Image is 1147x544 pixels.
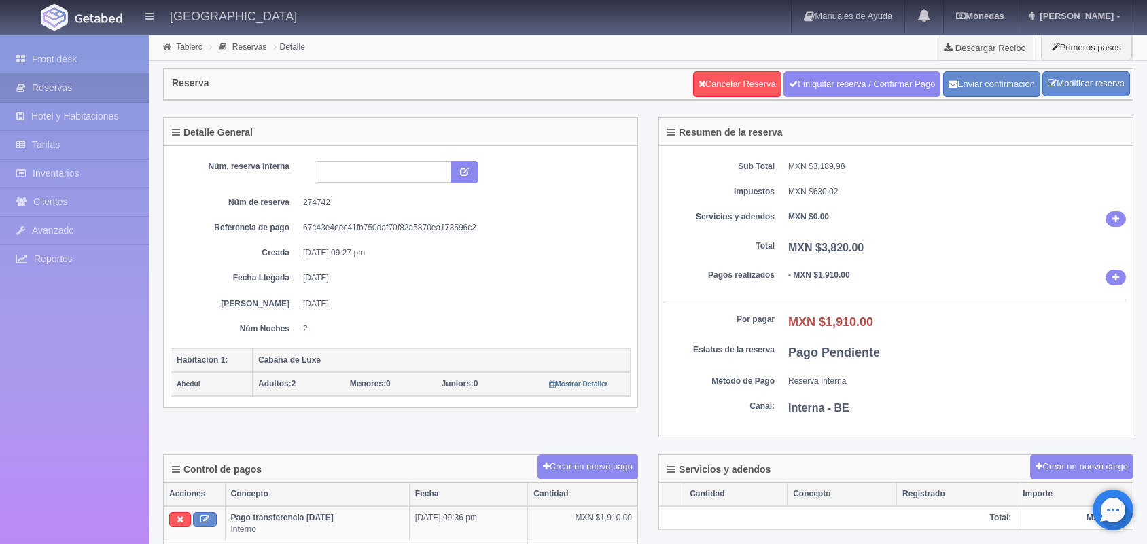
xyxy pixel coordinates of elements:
th: Total: [659,506,1017,530]
a: Tablero [176,42,202,52]
dt: Referencia de pago [181,222,289,234]
dt: Canal: [666,401,775,412]
td: Interno [225,506,409,541]
b: Interna - BE [788,402,849,414]
dd: MXN $3,189.98 [788,161,1126,173]
dd: 67c43e4eec41fb750daf70f82a5870ea173596c2 [303,222,620,234]
button: Crear un nuevo cargo [1030,454,1133,479]
td: [DATE] 09:36 pm [409,506,528,541]
dt: [PERSON_NAME] [181,298,289,310]
th: Importe [1017,483,1133,506]
a: Cancelar Reserva [693,71,781,97]
button: Primeros pasos [1041,34,1132,60]
td: MXN $1,910.00 [528,506,637,541]
dt: Total [666,240,775,252]
a: Mostrar Detalle [549,379,608,388]
dt: Sub Total [666,161,775,173]
strong: Juniors: [442,379,474,388]
dd: [DATE] [303,298,620,310]
dt: Núm. reserva interna [181,161,289,173]
dt: Método de Pago [666,376,775,387]
th: Cantidad [684,483,788,506]
a: Descargar Recibo [936,34,1034,61]
h4: [GEOGRAPHIC_DATA] [170,7,297,24]
b: - MXN $1,910.00 [788,270,850,280]
dt: Núm Noches [181,323,289,335]
a: Reservas [232,42,267,52]
dt: Impuestos [666,186,775,198]
th: Cantidad [528,483,637,506]
th: Fecha [409,483,528,506]
button: Enviar confirmación [943,71,1040,97]
th: MXN $0.00 [1017,506,1133,530]
dd: Reserva Interna [788,376,1126,387]
dt: Pagos realizados [666,270,775,281]
dd: MXN $630.02 [788,186,1126,198]
span: 0 [350,379,391,388]
span: [PERSON_NAME] [1036,11,1114,21]
strong: Menores: [350,379,386,388]
small: Abedul [177,380,200,388]
dd: 274742 [303,197,620,208]
dt: Núm de reserva [181,197,289,208]
dt: Estatus de la reserva [666,344,775,356]
b: Monedas [956,11,1004,21]
dt: Servicios y adendos [666,211,775,223]
li: Detalle [270,40,308,53]
b: Pago transferencia [DATE] [231,513,334,522]
span: 2 [258,379,296,388]
a: Modificar reserva [1042,71,1130,96]
th: Registrado [897,483,1017,506]
dd: 2 [303,323,620,335]
dd: [DATE] [303,272,620,284]
small: Mostrar Detalle [549,380,608,388]
b: MXN $1,910.00 [788,315,873,329]
img: Getabed [75,13,122,23]
h4: Control de pagos [172,465,262,475]
th: Concepto [788,483,897,506]
b: MXN $3,820.00 [788,242,864,253]
h4: Reserva [172,78,209,88]
button: Crear un nuevo pago [537,454,638,479]
th: Cabaña de Luxe [253,348,631,372]
a: Finiquitar reserva / Confirmar Pago [783,71,940,97]
th: Concepto [225,483,409,506]
img: Getabed [41,4,68,31]
dd: [DATE] 09:27 pm [303,247,620,259]
dt: Por pagar [666,314,775,325]
dt: Creada [181,247,289,259]
h4: Resumen de la reserva [667,128,783,138]
b: MXN $0.00 [788,212,829,221]
h4: Detalle General [172,128,253,138]
b: Pago Pendiente [788,346,880,359]
b: Habitación 1: [177,355,228,365]
h4: Servicios y adendos [667,465,771,475]
th: Acciones [164,483,225,506]
dt: Fecha Llegada [181,272,289,284]
span: 0 [442,379,478,388]
strong: Adultos: [258,379,292,388]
